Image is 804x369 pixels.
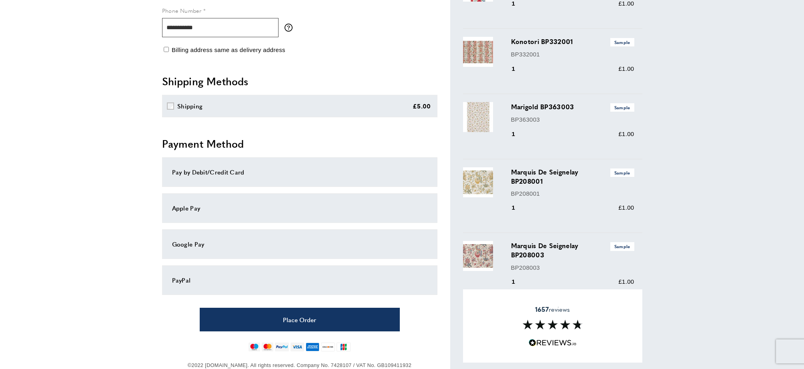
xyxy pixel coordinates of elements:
div: 1 [511,277,527,287]
span: Phone Number [162,6,202,14]
div: Pay by Debit/Credit Card [172,167,427,177]
p: BP208001 [511,189,634,199]
h3: Marigold BP363003 [511,102,634,112]
span: Sample [610,168,634,177]
span: £1.00 [618,130,634,137]
span: £1.00 [618,65,634,72]
button: More information [285,24,297,32]
span: Sample [610,103,634,112]
img: Konotori BP332001 [463,37,493,67]
h3: Konotori BP332001 [511,37,634,46]
span: £1.00 [618,278,634,285]
div: 1 [511,203,527,213]
span: Sample [610,38,634,46]
div: £5.00 [413,101,431,111]
button: Place Order [200,308,400,331]
h3: Marquis De Seignelay BP208003 [511,241,634,259]
img: american-express [306,343,320,351]
div: PayPal [172,275,427,285]
img: Reviews.io 5 stars [529,339,577,347]
p: BP363003 [511,115,634,124]
h3: Marquis De Seignelay BP208001 [511,167,634,186]
img: jcb [337,343,351,351]
div: Google Pay [172,239,427,249]
div: 1 [511,64,527,74]
img: maestro [249,343,260,351]
span: ©2022 [DOMAIN_NAME]. All rights reserved. Company No. 7428107 / VAT No. GB109411932 [188,362,411,368]
div: 1 [511,129,527,139]
span: Billing address same as delivery address [172,46,285,53]
img: Marquis De Seignelay BP208003 [463,241,493,271]
span: £1.00 [618,204,634,211]
img: Marigold BP363003 [463,102,493,132]
h2: Shipping Methods [162,74,437,88]
span: reviews [535,305,570,313]
strong: 1657 [535,304,549,313]
input: Billing address same as delivery address [164,47,169,52]
div: Shipping [177,101,203,111]
img: mastercard [262,343,273,351]
img: paypal [275,343,289,351]
div: Apple Pay [172,203,427,213]
img: visa [291,343,304,351]
img: Marquis De Seignelay BP208001 [463,167,493,197]
img: Reviews section [523,320,583,329]
span: Sample [610,242,634,251]
p: BP332001 [511,50,634,59]
img: discover [321,343,335,351]
p: BP208003 [511,263,634,273]
h2: Payment Method [162,136,437,151]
